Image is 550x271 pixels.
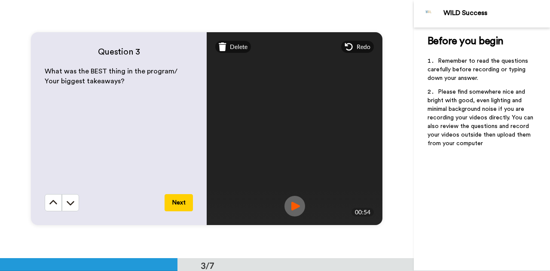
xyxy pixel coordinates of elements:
span: Redo [357,43,370,51]
img: Profile Image [419,3,439,24]
img: ic_record_play.svg [284,196,305,216]
span: Delete [230,43,247,51]
div: 00:54 [351,208,374,216]
div: Redo [341,41,374,53]
div: Delete [215,41,251,53]
span: Please find somewhere nice and bright with good, even lighting and minimal background noise if yo... [428,89,535,146]
span: Before you begin [428,36,504,46]
button: Next [165,194,193,211]
span: What was the BEST thing in the program/ Your biggest takeaways? [45,68,179,85]
div: WILD Success [443,9,550,17]
h4: Question 3 [45,46,193,58]
span: Remember to read the questions carefully before recording or typing down your answer. [428,58,530,81]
